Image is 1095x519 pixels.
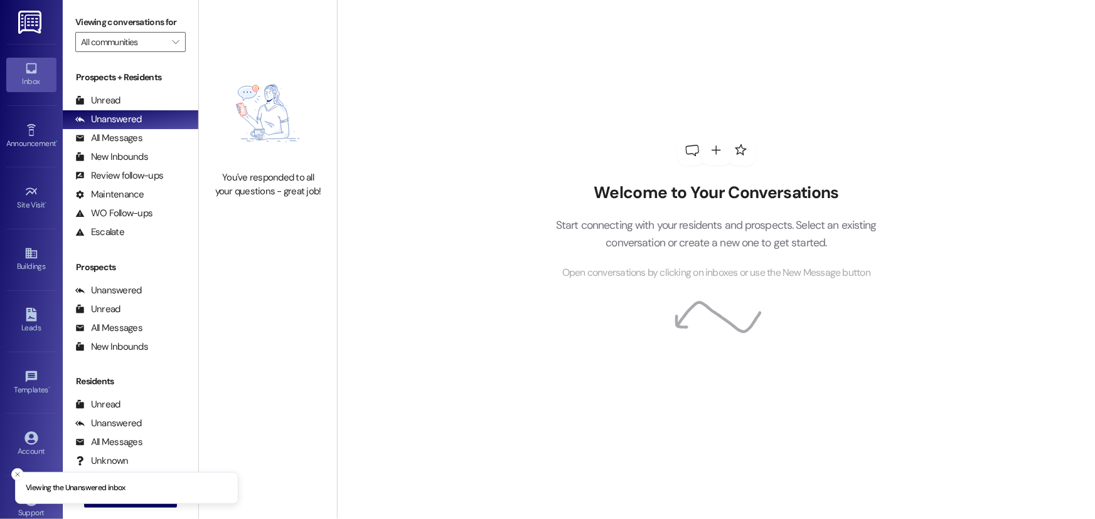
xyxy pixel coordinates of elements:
span: • [48,384,50,392]
span: • [45,199,47,207]
div: Unanswered [75,417,142,430]
h2: Welcome to Your Conversations [537,183,896,203]
a: Buildings [6,243,56,276]
img: ResiDesk Logo [18,11,44,34]
div: Unread [75,94,120,107]
div: Review follow-ups [75,169,163,182]
p: Viewing the Unanswered inbox [26,483,126,494]
div: You've responded to all your questions - great job! [213,171,323,198]
a: Site Visit • [6,181,56,215]
div: All Messages [75,322,142,335]
i:  [172,37,179,47]
div: Unanswered [75,113,142,126]
p: Start connecting with your residents and prospects. Select an existing conversation or create a n... [537,216,896,252]
a: Inbox [6,58,56,92]
div: Prospects [63,261,198,274]
input: All communities [81,32,166,52]
img: empty-state [213,61,323,165]
div: Unread [75,303,120,316]
div: New Inbounds [75,340,148,354]
div: New Inbounds [75,150,148,164]
div: Residents [63,375,198,388]
div: Unanswered [75,284,142,297]
span: Open conversations by clicking on inboxes or use the New Message button [562,265,870,281]
div: All Messages [75,132,142,145]
div: WO Follow-ups [75,207,152,220]
label: Viewing conversations for [75,13,186,32]
div: Unknown [75,454,129,468]
div: Unread [75,398,120,411]
a: Account [6,427,56,461]
div: Prospects + Residents [63,71,198,84]
button: Close toast [11,468,24,481]
a: Leads [6,304,56,338]
div: All Messages [75,436,142,449]
div: Escalate [75,226,124,239]
a: Templates • [6,366,56,400]
div: Maintenance [75,188,144,201]
span: • [56,137,58,146]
